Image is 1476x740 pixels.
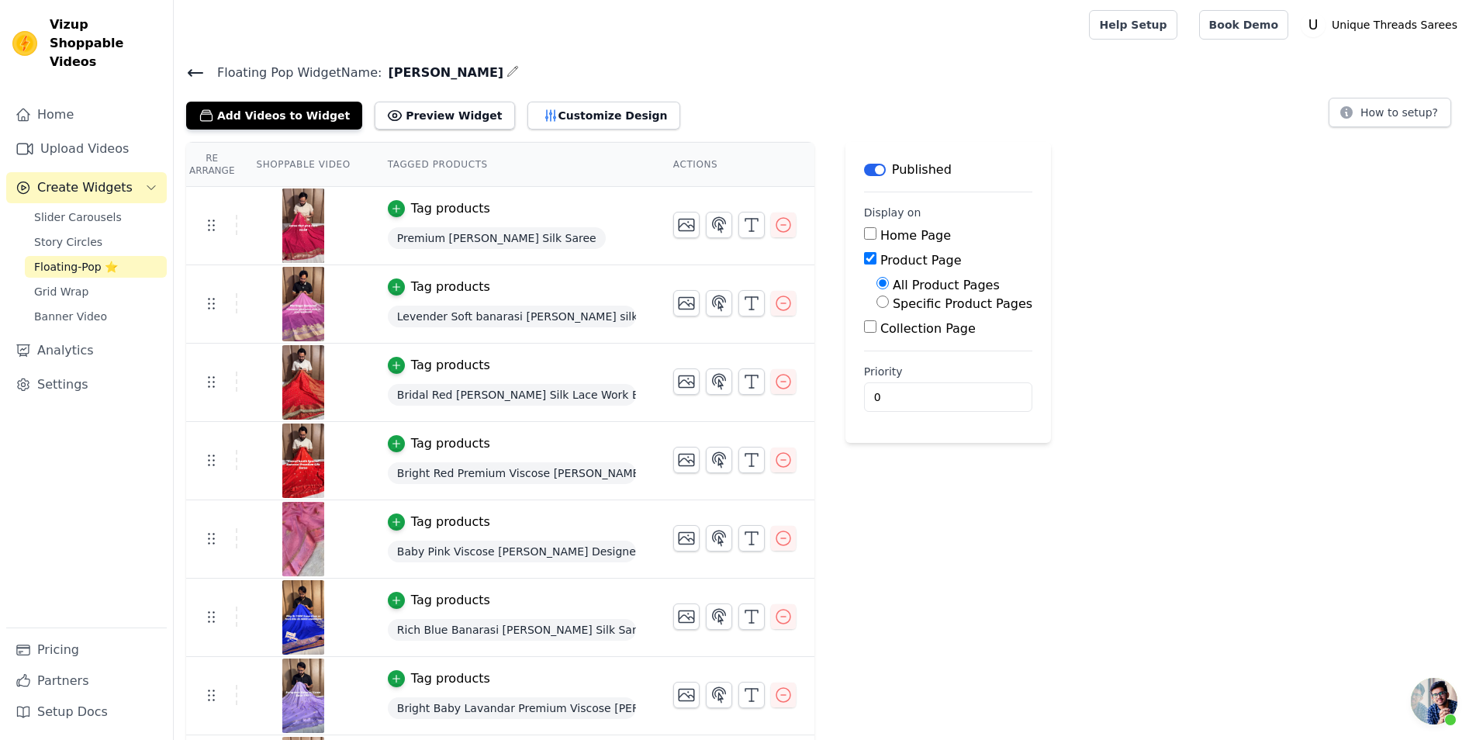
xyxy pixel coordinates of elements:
span: Bright Baby Lavandar Premium Viscose [PERSON_NAME] [388,697,636,719]
span: Create Widgets [37,178,133,197]
img: Vizup [12,31,37,56]
th: Actions [655,143,814,187]
div: Tag products [411,356,490,375]
img: reel-preview-27bbf8-3.myshopify.com-3605244123935596842_7526821199.jpeg [282,188,325,263]
button: Change Thumbnail [673,525,700,552]
th: Shoppable Video [237,143,368,187]
button: Tag products [388,434,490,453]
th: Tagged Products [369,143,655,187]
span: Rich Blue Banarasi [PERSON_NAME] Silk Saree with [PERSON_NAME] and Blouse [388,619,636,641]
a: Analytics [6,335,167,366]
img: vizup-images-9f2f.jpg [282,659,325,733]
button: Tag products [388,591,490,610]
span: Floating-Pop ⭐ [34,259,118,275]
a: Story Circles [25,231,167,253]
a: Upload Videos [6,133,167,164]
button: Tag products [388,669,490,688]
img: vizup-images-3524.jpg [282,580,325,655]
button: How to setup? [1329,98,1451,127]
span: Vizup Shoppable Videos [50,16,161,71]
label: Home Page [880,228,951,243]
div: Tag products [411,669,490,688]
span: Banner Video [34,309,107,324]
button: Change Thumbnail [673,603,700,630]
span: Levender Soft banarasi [PERSON_NAME] silk saree [388,306,636,327]
a: Grid Wrap [25,281,167,303]
span: [PERSON_NAME] [382,64,503,82]
span: Slider Carousels [34,209,122,225]
p: Published [892,161,952,179]
a: Pricing [6,635,167,666]
div: Tag products [411,199,490,218]
span: Bright Red Premium Viscose [PERSON_NAME] [388,462,636,484]
button: Change Thumbnail [673,368,700,395]
button: Tag products [388,356,490,375]
span: Floating Pop Widget Name: [205,64,382,82]
span: Premium [PERSON_NAME] Silk Saree [388,227,606,249]
img: vizup-images-8e10.jpg [282,267,325,341]
a: Floating-Pop ⭐ [25,256,167,278]
label: Product Page [880,253,962,268]
button: U Unique Threads Sarees [1301,11,1464,39]
img: vizup-images-641f.jpg [282,424,325,498]
label: Collection Page [880,321,976,336]
button: Customize Design [527,102,680,130]
div: Tag products [411,591,490,610]
span: Grid Wrap [34,284,88,299]
div: Edit Name [506,62,519,83]
img: vizup-images-1f1c.jpg [282,345,325,420]
button: Add Videos to Widget [186,102,362,130]
a: Slider Carousels [25,206,167,228]
div: Tag products [411,513,490,531]
th: Re Arrange [186,143,237,187]
legend: Display on [864,205,921,220]
button: Change Thumbnail [673,290,700,316]
p: Unique Threads Sarees [1326,11,1464,39]
span: Bridal Red [PERSON_NAME] Silk Lace Work Banarasi Saree [388,384,636,406]
span: Baby Pink Viscose [PERSON_NAME] Designer Buta Work Banarasi Saree [388,541,636,562]
a: Home [6,99,167,130]
button: Tag products [388,199,490,218]
text: U [1308,17,1319,33]
span: Story Circles [34,234,102,250]
div: Tag products [411,278,490,296]
a: Settings [6,369,167,400]
button: Preview Widget [375,102,514,130]
label: Specific Product Pages [893,296,1032,311]
a: Book Demo [1199,10,1288,40]
button: Tag products [388,513,490,531]
label: All Product Pages [893,278,1000,292]
button: Change Thumbnail [673,682,700,708]
a: Partners [6,666,167,697]
a: Help Setup [1089,10,1177,40]
img: vizup-images-abad.jpg [282,502,325,576]
div: Tag products [411,434,490,453]
button: Tag products [388,278,490,296]
button: Change Thumbnail [673,447,700,473]
button: Create Widgets [6,172,167,203]
div: Open chat [1411,678,1457,724]
label: Priority [864,364,1032,379]
a: Banner Video [25,306,167,327]
button: Change Thumbnail [673,212,700,238]
a: How to setup? [1329,109,1451,123]
a: Setup Docs [6,697,167,728]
